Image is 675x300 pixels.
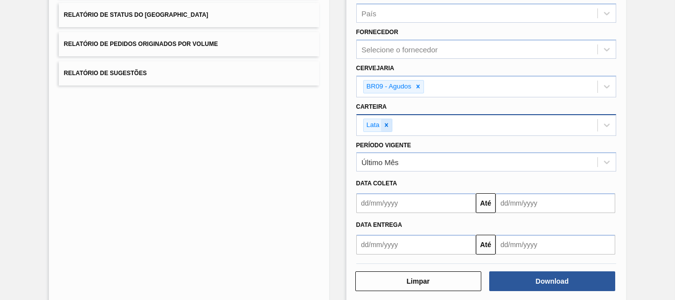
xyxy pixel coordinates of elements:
[355,271,481,291] button: Limpar
[59,3,319,27] button: Relatório de Status do [GEOGRAPHIC_DATA]
[59,32,319,56] button: Relatório de Pedidos Originados por Volume
[364,81,413,93] div: BR09 - Agudos
[356,235,476,255] input: dd/mm/yyyy
[489,271,615,291] button: Download
[64,70,147,77] span: Relatório de Sugestões
[356,103,387,110] label: Carteira
[496,235,615,255] input: dd/mm/yyyy
[64,41,218,47] span: Relatório de Pedidos Originados por Volume
[476,235,496,255] button: Até
[362,45,438,54] div: Selecione o fornecedor
[356,142,411,149] label: Período Vigente
[356,29,398,36] label: Fornecedor
[362,9,377,18] div: País
[362,158,399,167] div: Último Mês
[496,193,615,213] input: dd/mm/yyyy
[64,11,208,18] span: Relatório de Status do [GEOGRAPHIC_DATA]
[364,119,381,131] div: Lata
[356,180,397,187] span: Data coleta
[356,65,394,72] label: Cervejaria
[356,221,402,228] span: Data Entrega
[476,193,496,213] button: Até
[59,61,319,86] button: Relatório de Sugestões
[356,193,476,213] input: dd/mm/yyyy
